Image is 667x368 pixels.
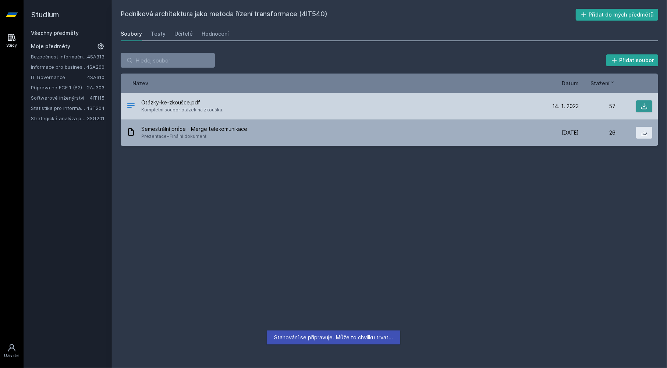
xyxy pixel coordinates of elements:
h2: Podniková architektura jako metoda řízení transformace (4IT540) [121,9,576,21]
div: Uživatel [4,353,19,358]
div: PDF [127,101,135,112]
div: Hodnocení [202,30,229,37]
div: Testy [151,30,166,37]
a: 3SG201 [87,115,104,121]
a: Příprava na FCE 1 (B2) [31,84,87,91]
a: 4SA313 [87,54,104,60]
a: Statistika pro informatiky [31,104,86,112]
span: Prezentace+Finální dokument [141,133,247,140]
a: Testy [151,26,166,41]
span: Stažení [590,79,610,87]
a: Učitelé [174,26,193,41]
a: 4ST204 [86,105,104,111]
a: Study [1,29,22,52]
button: Přidat do mých předmětů [576,9,659,21]
a: 4SA260 [86,64,104,70]
span: Moje předměty [31,43,70,50]
button: Datum [562,79,579,87]
a: Softwarové inženýrství [31,94,90,101]
span: Otázky-ke-zkoušce.pdf [141,99,223,106]
a: Bezpečnost informačních systémů [31,53,87,60]
span: 14. 1. 2023 [552,103,579,110]
button: Stažení [590,79,615,87]
a: 4IT115 [90,95,104,101]
span: Kompletní soubor otázek na zkoušku. [141,106,223,114]
div: Stahování se připravuje. Může to chvilku trvat… [267,331,400,344]
div: 26 [579,129,615,136]
div: Study [7,43,17,48]
a: IT Governance [31,74,87,81]
div: 57 [579,103,615,110]
a: Informace pro business (v angličtině) [31,63,86,71]
div: Soubory [121,30,142,37]
a: Soubory [121,26,142,41]
a: Všechny předměty [31,30,79,36]
a: 2AJ303 [87,85,104,90]
a: Hodnocení [202,26,229,41]
span: [DATE] [562,129,579,136]
button: Název [132,79,148,87]
span: Semestrální práce - Merge telekomunikace [141,125,247,133]
a: 4SA310 [87,74,104,80]
button: Přidat soubor [606,54,659,66]
div: Učitelé [174,30,193,37]
input: Hledej soubor [121,53,215,68]
a: Strategická analýza pro informatiky a statistiky [31,115,87,122]
a: Uživatel [1,340,22,362]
